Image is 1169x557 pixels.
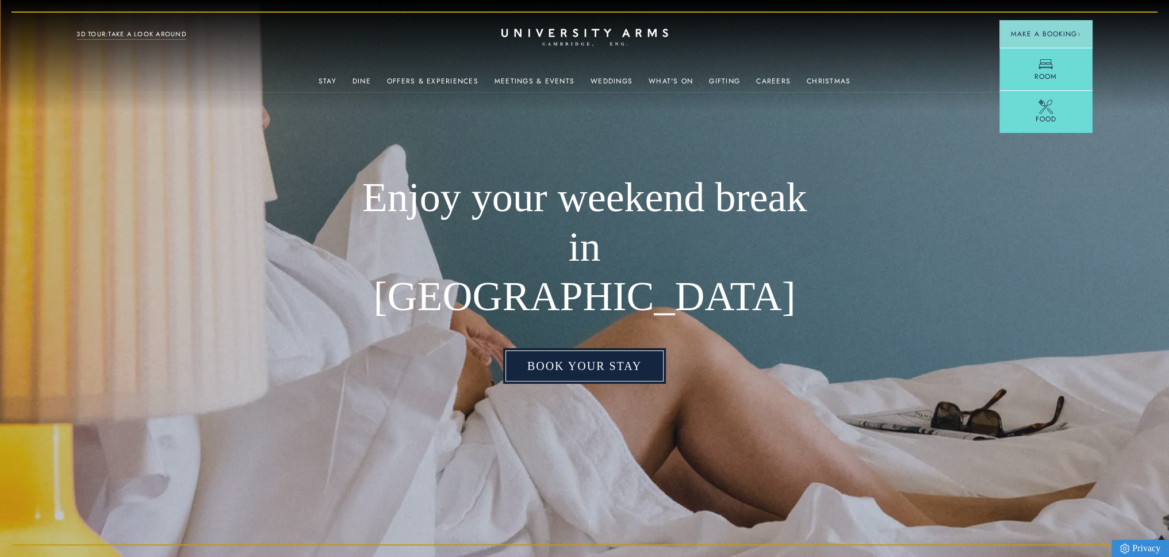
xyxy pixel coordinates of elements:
[352,77,371,92] a: Dine
[591,77,633,92] a: Weddings
[1077,32,1081,36] img: Arrow icon
[1034,71,1057,82] span: Room
[807,77,850,92] a: Christmas
[1036,114,1056,124] span: Food
[1011,29,1081,39] span: Make a Booking
[1120,544,1129,554] img: Privacy
[709,77,740,92] a: Gifting
[387,77,478,92] a: Offers & Experiences
[495,77,574,92] a: Meetings & Events
[355,173,815,321] h1: Enjoy your weekend break in [GEOGRAPHIC_DATA]
[999,48,1093,90] a: Room
[503,348,666,384] a: Book your stay
[319,77,336,92] a: Stay
[649,77,693,92] a: What's On
[999,20,1093,48] button: Make a BookingArrow icon
[501,29,668,47] a: Home
[76,29,186,40] a: 3D TOUR:TAKE A LOOK AROUND
[1111,540,1169,557] a: Privacy
[999,90,1093,133] a: Food
[756,77,791,92] a: Careers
